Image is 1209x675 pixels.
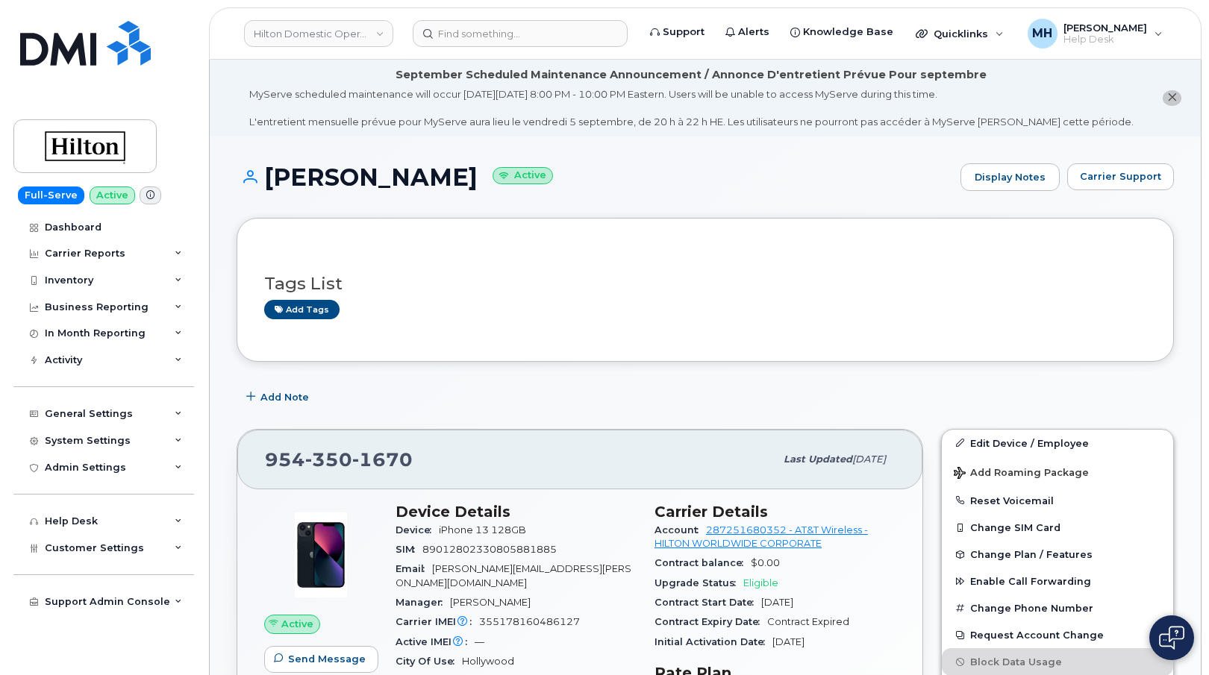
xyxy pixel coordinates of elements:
span: Upgrade Status [655,577,743,588]
span: Enable Call Forwarding [970,576,1091,587]
span: $0.00 [751,557,780,568]
span: Device [396,524,439,536]
button: Send Message [264,646,378,673]
div: September Scheduled Maintenance Announcement / Annonce D'entretient Prévue Pour septembre [396,67,987,83]
span: Initial Activation Date [655,636,772,647]
span: [PERSON_NAME][EMAIL_ADDRESS][PERSON_NAME][DOMAIN_NAME] [396,563,631,588]
button: Carrier Support [1067,163,1174,190]
a: Display Notes [960,163,1060,192]
span: Contract Expired [767,616,849,627]
h3: Tags List [264,274,1146,293]
span: 350 [305,448,352,471]
span: [DATE] [852,453,886,465]
img: image20231002-3703462-1ig824h.jpeg [276,510,366,600]
span: Eligible [743,577,778,588]
span: Contract Expiry Date [655,616,767,627]
button: Block Data Usage [942,648,1173,675]
button: Change Plan / Features [942,541,1173,568]
span: Add Note [260,390,309,404]
span: — [475,636,484,647]
span: Active [281,617,313,631]
small: Active [493,167,553,184]
span: Hollywood [462,656,514,667]
button: Add Roaming Package [942,456,1173,487]
div: MyServe scheduled maintenance will occur [DATE][DATE] 8:00 PM - 10:00 PM Eastern. Users will be u... [249,87,1134,129]
span: SIM [396,544,422,555]
span: [DATE] [761,597,793,608]
span: Email [396,563,432,574]
img: Open chat [1159,626,1184,650]
span: Manager [396,597,450,608]
span: Account [655,524,706,536]
span: [PERSON_NAME] [450,597,531,608]
span: Active IMEI [396,636,475,647]
span: Contract balance [655,557,751,568]
button: Request Account Change [942,621,1173,648]
h3: Carrier Details [655,503,896,521]
span: 954 [265,448,413,471]
span: Carrier IMEI [396,616,479,627]
a: Add tags [264,300,340,318]
span: 1670 [352,448,413,471]
span: Last updated [784,453,852,465]
span: Send Message [288,652,366,666]
span: [DATE] [772,636,805,647]
span: 355178160486127 [479,616,580,627]
span: Add Roaming Package [954,467,1089,481]
button: close notification [1163,90,1181,106]
a: Edit Device / Employee [942,430,1173,456]
h1: [PERSON_NAME] [237,164,953,190]
span: Carrier Support [1080,169,1161,183]
button: Change Phone Number [942,594,1173,621]
span: Contract Start Date [655,597,761,608]
button: Enable Call Forwarding [942,568,1173,594]
span: 89012802330805881885 [422,544,557,555]
button: Add Note [237,384,322,411]
h3: Device Details [396,503,637,521]
span: City Of Use [396,656,462,667]
button: Reset Voicemail [942,487,1173,514]
span: iPhone 13 128GB [439,524,526,536]
span: Change Plan / Features [970,549,1093,560]
a: 287251680352 - AT&T Wireless - HILTON WORLDWIDE CORPORATE [655,524,868,549]
button: Change SIM Card [942,514,1173,541]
